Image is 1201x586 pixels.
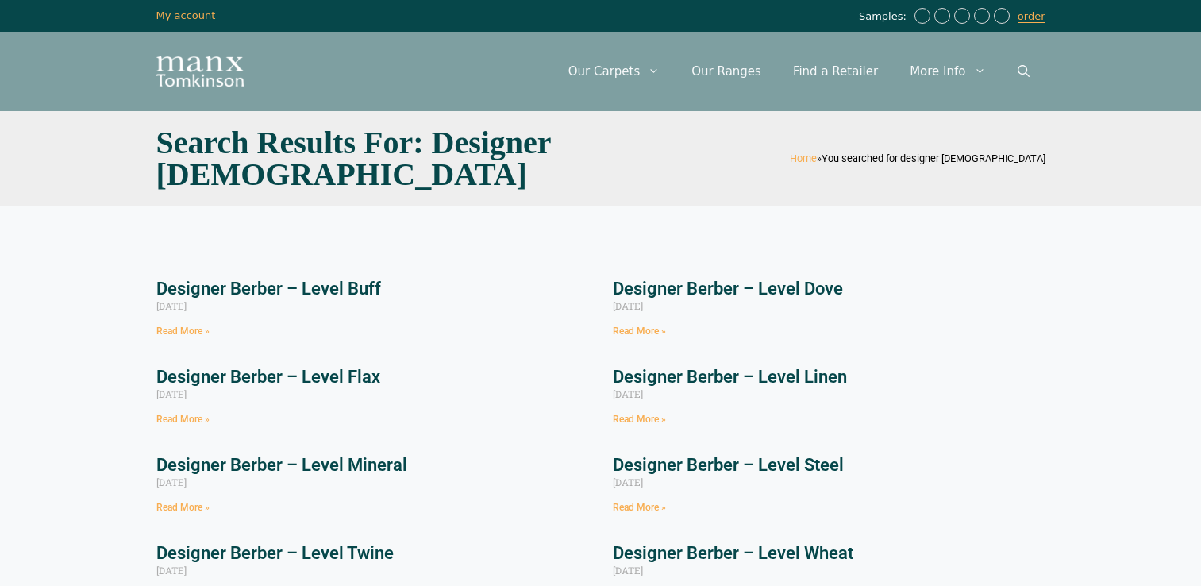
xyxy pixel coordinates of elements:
a: Designer Berber – Level Mineral [156,455,407,475]
span: [DATE] [613,476,643,488]
a: order [1018,10,1045,23]
span: [DATE] [613,564,643,576]
nav: Primary [552,48,1045,95]
img: Manx Tomkinson [156,56,244,87]
a: My account [156,10,216,21]
a: Designer Berber – Level Twine [156,543,394,563]
a: Open Search Bar [1002,48,1045,95]
a: Designer Berber – Level Buff [156,279,381,299]
a: Read more about Designer Berber – Level Flax [156,414,210,425]
a: Our Ranges [676,48,777,95]
span: [DATE] [156,387,187,400]
span: [DATE] [156,564,187,576]
span: Samples: [859,10,910,24]
a: Read more about Designer Berber – Level Linen [613,414,666,425]
a: Read more about Designer Berber – Level Mineral [156,502,210,513]
a: Read more about Designer Berber – Level Dove [613,326,666,337]
span: [DATE] [613,387,643,400]
span: [DATE] [613,299,643,312]
a: Home [790,152,817,164]
span: [DATE] [156,476,187,488]
a: Designer Berber – Level Wheat [613,543,853,563]
span: You searched for designer [DEMOGRAPHIC_DATA] [822,152,1045,164]
a: Designer Berber – Level Steel [613,455,844,475]
a: Our Carpets [552,48,676,95]
a: Find a Retailer [777,48,894,95]
span: [DATE] [156,299,187,312]
a: Designer Berber – Level Flax [156,367,380,387]
a: Designer Berber – Level Dove [613,279,843,299]
span: » [790,152,1045,164]
a: Designer Berber – Level Linen [613,367,847,387]
a: More Info [894,48,1001,95]
a: Read more about Designer Berber – Level Buff [156,326,210,337]
h1: Search Results for: designer [DEMOGRAPHIC_DATA] [156,127,593,191]
a: Read more about Designer Berber – Level Steel [613,502,666,513]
